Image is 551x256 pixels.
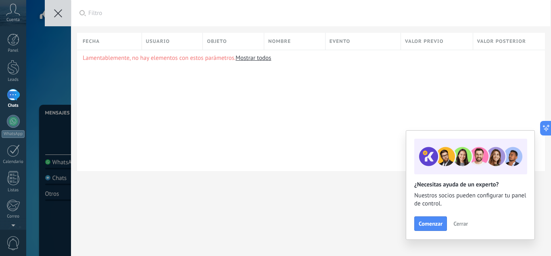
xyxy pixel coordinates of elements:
[236,54,271,62] a: Mostrar todos
[414,192,526,208] span: Nuestros socios pueden configurar tu panel de control.
[450,218,472,230] button: Cerrar
[2,103,25,108] div: Chats
[146,38,170,45] span: Usuario
[330,38,351,45] span: Evento
[477,38,526,45] span: Valor posterior
[83,54,539,62] p: Lamentablemente, no hay elementos con estos parámetros.
[2,214,25,219] div: Correo
[405,38,443,45] span: Valor previo
[88,9,543,17] span: Filtro
[2,130,25,138] div: WhatsApp
[2,77,25,83] div: Leads
[414,216,447,231] button: Comenzar
[2,48,25,53] div: Panel
[268,38,291,45] span: Nombre
[83,38,100,45] span: Fecha
[2,159,25,165] div: Calendario
[414,181,526,188] h2: ¿Necesitas ayuda de un experto?
[2,188,25,193] div: Listas
[6,17,20,23] span: Cuenta
[419,221,442,226] span: Comenzar
[453,221,468,226] span: Cerrar
[207,38,227,45] span: Objeto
